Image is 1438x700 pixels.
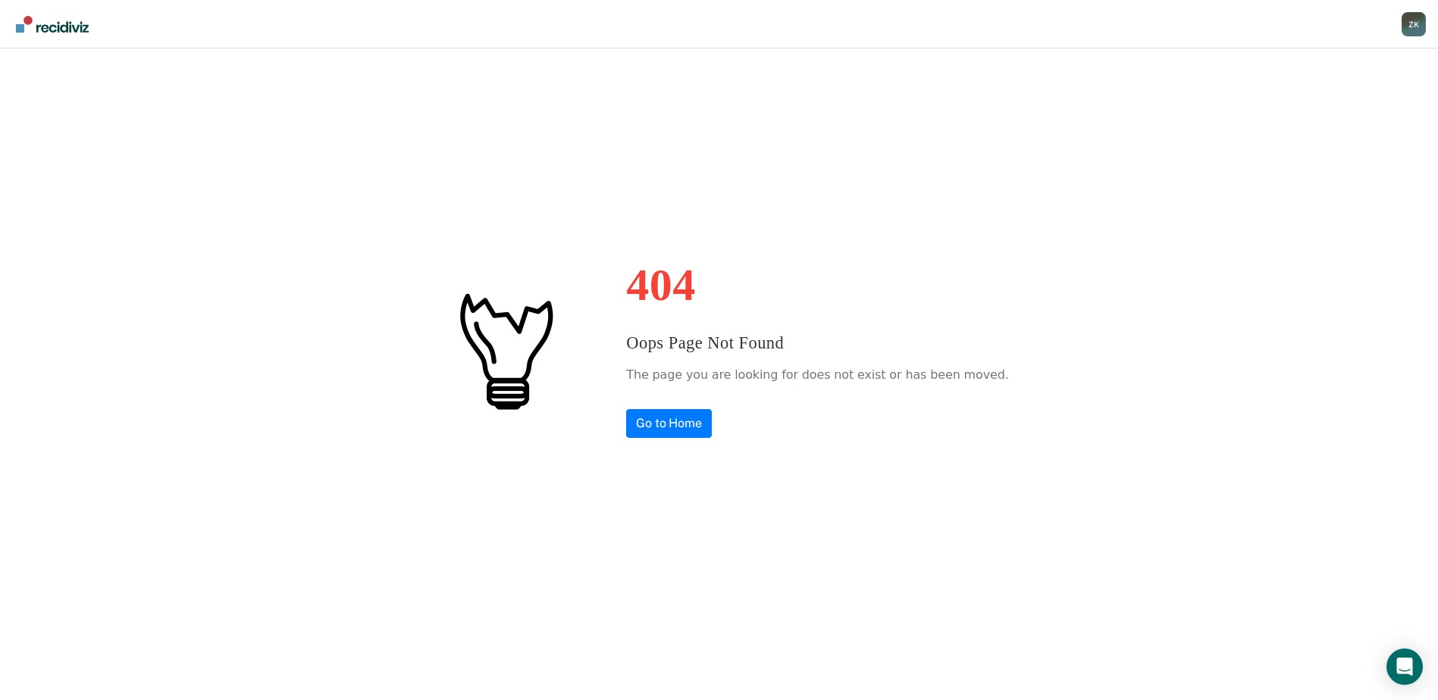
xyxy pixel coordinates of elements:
[626,409,712,438] a: Go to Home
[1386,648,1423,685] div: Open Intercom Messenger
[16,16,89,33] img: Recidiviz
[1402,12,1426,36] button: Profile dropdown button
[1402,12,1426,36] div: Z K
[626,262,1008,308] h1: 404
[429,274,581,426] img: #
[626,364,1008,386] p: The page you are looking for does not exist or has been moved.
[626,330,1008,356] h3: Oops Page Not Found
